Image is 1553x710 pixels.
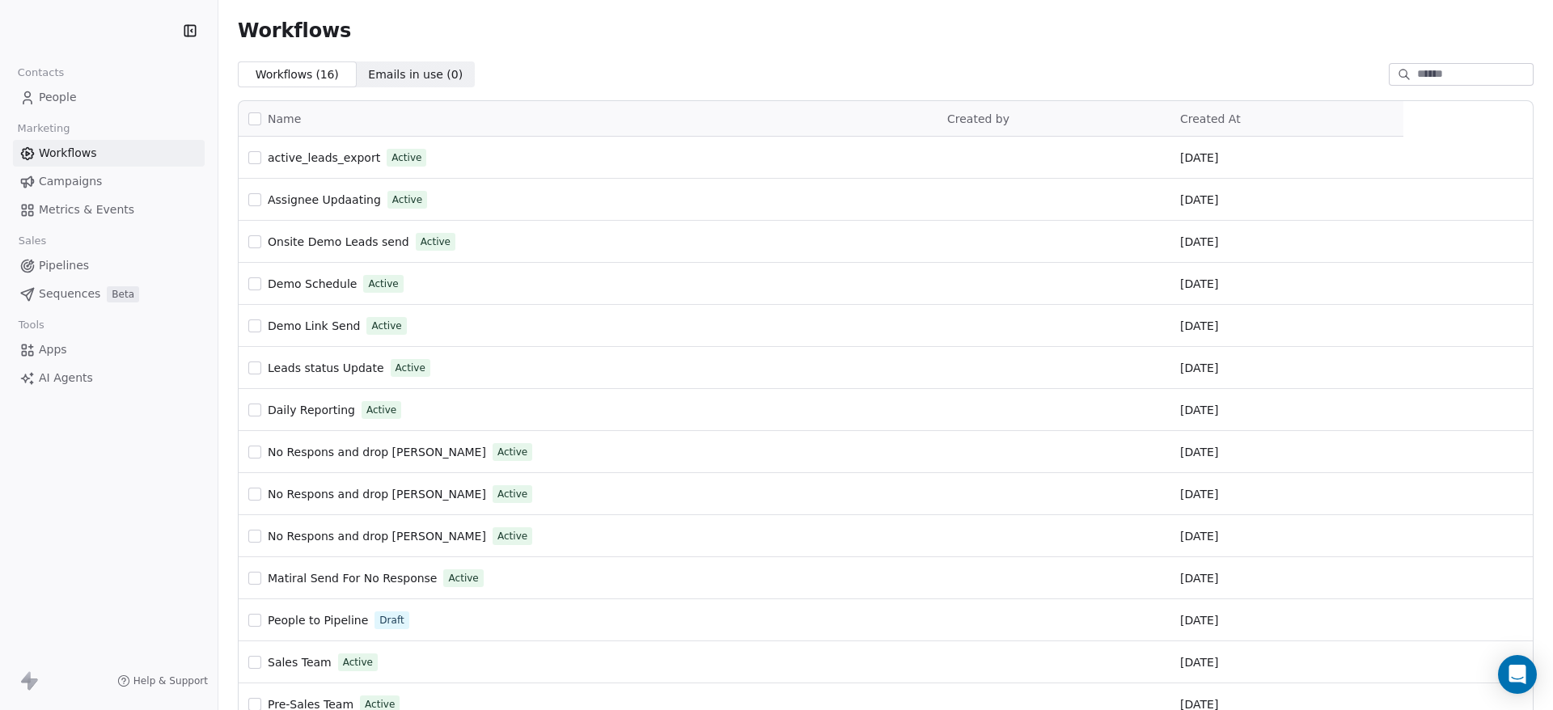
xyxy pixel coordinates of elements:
a: Matiral Send For No Response [268,570,437,586]
span: Active [392,192,422,207]
span: Active [497,445,527,459]
span: Active [391,150,421,165]
a: People [13,84,205,111]
span: Metrics & Events [39,201,134,218]
span: [DATE] [1180,528,1218,544]
span: [DATE] [1180,444,1218,460]
a: No Respons and drop [PERSON_NAME] [268,486,486,502]
span: Active [368,277,398,291]
span: Workflows [238,19,351,42]
span: Active [497,487,527,501]
a: Metrics & Events [13,197,205,223]
span: No Respons and drop [PERSON_NAME] [268,530,486,543]
span: Active [366,403,396,417]
span: [DATE] [1180,570,1218,586]
span: Active [497,529,527,543]
span: [DATE] [1180,192,1218,208]
span: Demo Link Send [268,319,360,332]
a: Onsite Demo Leads send [268,234,409,250]
a: Demo Link Send [268,318,360,334]
a: No Respons and drop [PERSON_NAME] [268,444,486,460]
span: Help & Support [133,674,208,687]
span: Marketing [11,116,77,141]
a: active_leads_export [268,150,380,166]
span: [DATE] [1180,318,1218,334]
span: Daily Reporting [268,404,355,416]
span: People to Pipeline [268,614,368,627]
span: Name [268,111,301,128]
span: Matiral Send For No Response [268,572,437,585]
span: Active [396,361,425,375]
span: No Respons and drop [PERSON_NAME] [268,446,486,459]
span: Leads status Update [268,361,384,374]
span: Created At [1180,112,1241,125]
a: AI Agents [13,365,205,391]
span: Active [343,655,373,670]
a: Leads status Update [268,360,384,376]
span: Created by [947,112,1009,125]
span: Assignee Updaating [268,193,381,206]
span: [DATE] [1180,234,1218,250]
a: Apps [13,336,205,363]
span: [DATE] [1180,360,1218,376]
span: Tools [11,313,51,337]
a: Workflows [13,140,205,167]
span: Onsite Demo Leads send [268,235,409,248]
span: Demo Schedule [268,277,357,290]
a: Sales Team [268,654,332,670]
span: Active [448,571,478,585]
span: [DATE] [1180,486,1218,502]
span: Workflows [39,145,97,162]
span: Active [371,319,401,333]
a: SequencesBeta [13,281,205,307]
a: Demo Schedule [268,276,357,292]
span: Sequences [39,285,100,302]
span: People [39,89,77,106]
span: Apps [39,341,67,358]
span: [DATE] [1180,402,1218,418]
span: Campaigns [39,173,102,190]
a: Assignee Updaating [268,192,381,208]
span: No Respons and drop [PERSON_NAME] [268,488,486,501]
span: Pipelines [39,257,89,274]
a: Campaigns [13,168,205,195]
a: Help & Support [117,674,208,687]
a: Pipelines [13,252,205,279]
span: Emails in use ( 0 ) [368,66,463,83]
div: Open Intercom Messenger [1498,655,1537,694]
span: Sales [11,229,53,253]
span: Sales Team [268,656,332,669]
span: [DATE] [1180,612,1218,628]
span: AI Agents [39,370,93,387]
span: active_leads_export [268,151,380,164]
span: [DATE] [1180,276,1218,292]
a: People to Pipeline [268,612,368,628]
span: [DATE] [1180,150,1218,166]
a: Daily Reporting [268,402,355,418]
span: Beta [107,286,139,302]
span: Active [421,235,451,249]
a: No Respons and drop [PERSON_NAME] [268,528,486,544]
span: Draft [379,613,404,628]
span: [DATE] [1180,654,1218,670]
span: Contacts [11,61,71,85]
